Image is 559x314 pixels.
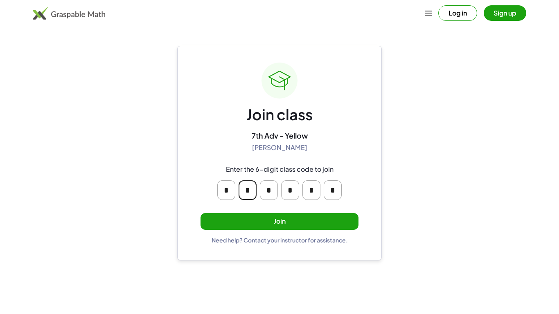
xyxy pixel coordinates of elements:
button: Log in [438,5,477,21]
input: Please enter OTP character 6 [324,180,342,200]
input: Please enter OTP character 3 [260,180,278,200]
div: Need help? Contact your instructor for assistance. [212,236,348,244]
input: Please enter OTP character 5 [302,180,320,200]
input: Please enter OTP character 2 [239,180,257,200]
div: Join class [246,105,313,124]
div: Enter the 6-digit class code to join [226,165,334,174]
button: Join [201,213,358,230]
input: Please enter OTP character 1 [217,180,235,200]
div: 7th Adv - Yellow [252,131,308,140]
div: [PERSON_NAME] [252,144,307,152]
button: Sign up [484,5,526,21]
input: Please enter OTP character 4 [281,180,299,200]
